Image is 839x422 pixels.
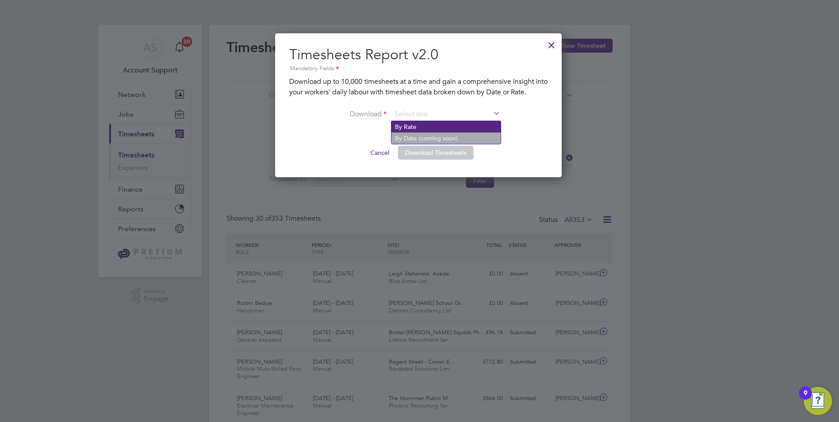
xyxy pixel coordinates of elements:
div: 9 [803,393,807,404]
input: Select one [392,108,500,121]
label: Download [321,109,387,119]
p: Download up to 10,000 timesheets at a time and gain a comprehensive insight into your workers' da... [289,76,548,97]
button: Download Timesheets [398,146,473,160]
h2: Timesheets Report v2.0 [289,46,548,74]
button: Cancel [363,146,396,160]
button: Open Resource Center, 9 new notifications [804,387,832,415]
li: By Rate [391,121,501,132]
div: Mandatory Fields [289,64,548,74]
